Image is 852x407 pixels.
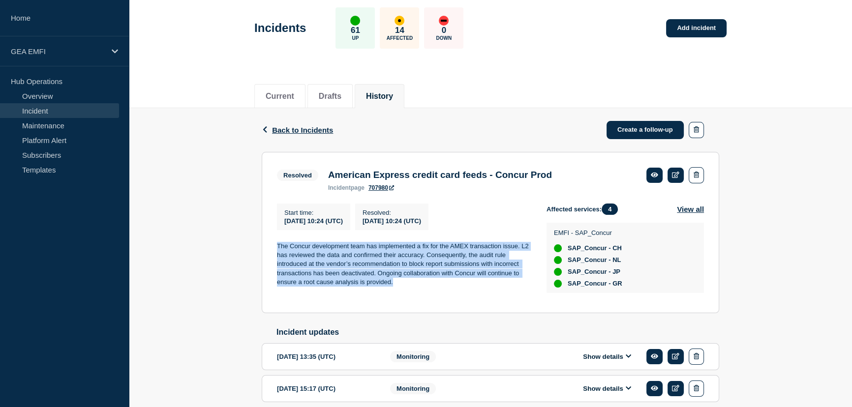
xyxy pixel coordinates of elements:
span: [DATE] 10:24 (UTC) [363,217,421,225]
button: View all [677,203,704,215]
span: Monitoring [390,383,436,394]
span: SAP_Concur - JP [568,268,620,276]
p: 0 [442,26,446,35]
span: Affected services: [547,203,623,215]
div: [DATE] 15:17 (UTC) [277,380,375,397]
span: SAP_Concur - GR [568,280,622,288]
button: Show details [580,352,634,361]
button: Current [266,92,294,101]
span: SAP_Concur - NL [568,256,621,264]
span: Monitoring [390,351,436,362]
p: EMFI - SAP_Concur [554,229,622,236]
p: 14 [395,26,404,35]
p: GEA EMFI [11,47,105,56]
span: [DATE] 10:24 (UTC) [284,217,343,225]
div: affected [395,16,404,26]
button: Show details [580,384,634,393]
div: up [350,16,360,26]
span: SAP_Concur - CH [568,244,622,252]
h2: Incident updates [276,328,719,337]
p: Start time : [284,209,343,216]
button: History [366,92,393,101]
a: Add incident [666,19,727,37]
button: Back to Incidents [262,126,333,134]
a: Create a follow-up [607,121,684,139]
p: Down [436,35,452,41]
p: 61 [351,26,360,35]
div: [DATE] 13:35 (UTC) [277,349,375,365]
h1: Incidents [254,21,306,35]
span: Resolved [277,170,318,181]
div: up [554,280,562,288]
p: The Concur development team has implemented a fix for the AMEX transaction issue. L2 has reviewed... [277,242,531,287]
button: Drafts [319,92,341,101]
p: Up [352,35,359,41]
span: Back to Incidents [272,126,333,134]
span: 4 [602,203,618,215]
div: up [554,268,562,276]
p: Affected [387,35,413,41]
p: Resolved : [363,209,421,216]
p: page [328,184,365,191]
div: up [554,244,562,252]
h3: American Express credit card feeds - Concur Prod [328,170,552,180]
span: incident [328,184,351,191]
div: down [439,16,449,26]
div: up [554,256,562,264]
a: 707980 [368,184,394,191]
